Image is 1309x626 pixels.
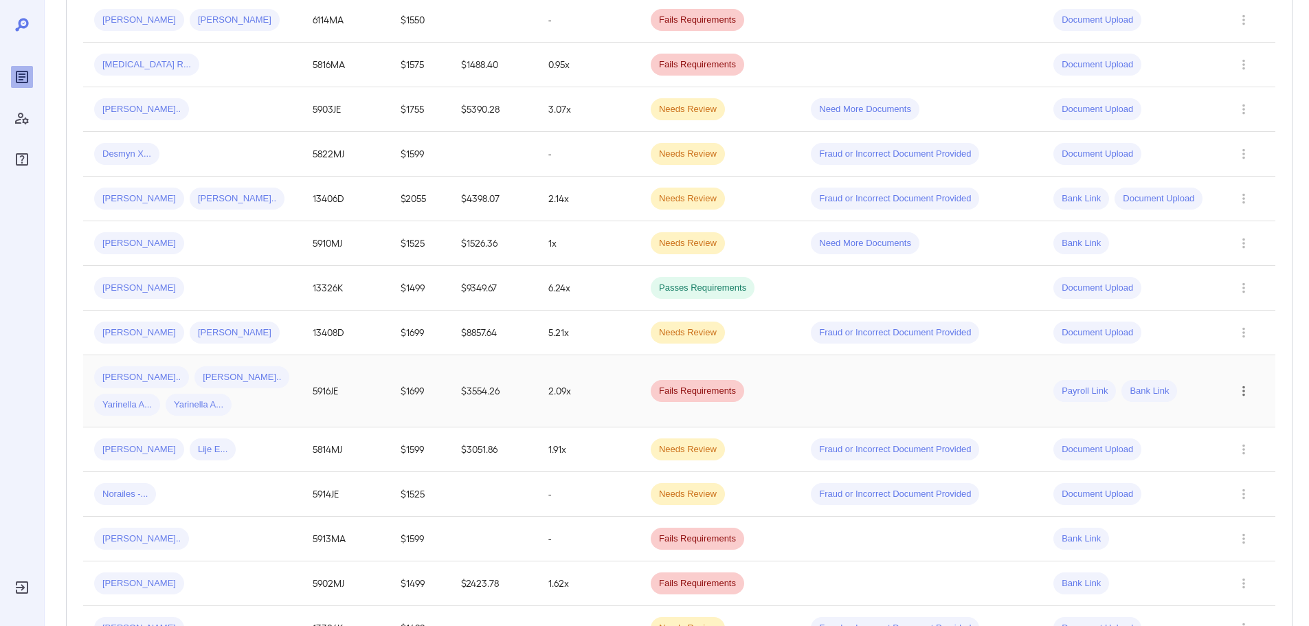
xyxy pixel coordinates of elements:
[811,443,979,456] span: Fraud or Incorrect Document Provided
[1053,488,1141,501] span: Document Upload
[1053,58,1141,71] span: Document Upload
[11,107,33,129] div: Manage Users
[811,192,979,205] span: Fraud or Incorrect Document Provided
[302,177,389,221] td: 13406D
[1053,577,1109,590] span: Bank Link
[811,103,919,116] span: Need More Documents
[450,311,537,355] td: $8857.64
[450,177,537,221] td: $4398.07
[1053,237,1109,250] span: Bank Link
[1233,528,1255,550] button: Row Actions
[390,43,450,87] td: $1575
[450,266,537,311] td: $9349.67
[537,132,640,177] td: -
[190,192,284,205] span: [PERSON_NAME]..
[1053,385,1116,398] span: Payroll Link
[450,427,537,472] td: $3051.86
[390,132,450,177] td: $1599
[1053,533,1109,546] span: Bank Link
[537,87,640,132] td: 3.07x
[1233,232,1255,254] button: Row Actions
[390,472,450,517] td: $1525
[651,58,744,71] span: Fails Requirements
[537,221,640,266] td: 1x
[1233,438,1255,460] button: Row Actions
[390,355,450,427] td: $1699
[1121,385,1177,398] span: Bank Link
[1053,103,1141,116] span: Document Upload
[94,488,156,501] span: Norailes -...
[811,148,979,161] span: Fraud or Incorrect Document Provided
[302,266,389,311] td: 13326K
[1233,188,1255,210] button: Row Actions
[450,561,537,606] td: $2423.78
[390,266,450,311] td: $1499
[94,533,189,546] span: [PERSON_NAME]..
[1233,277,1255,299] button: Row Actions
[450,355,537,427] td: $3554.26
[302,311,389,355] td: 13408D
[1233,322,1255,344] button: Row Actions
[390,311,450,355] td: $1699
[537,355,640,427] td: 2.09x
[302,517,389,561] td: 5913MA
[450,221,537,266] td: $1526.36
[651,282,754,295] span: Passes Requirements
[1233,380,1255,402] button: Row Actions
[11,148,33,170] div: FAQ
[811,326,979,339] span: Fraud or Incorrect Document Provided
[651,192,725,205] span: Needs Review
[11,66,33,88] div: Reports
[537,472,640,517] td: -
[94,237,184,250] span: [PERSON_NAME]
[1233,9,1255,31] button: Row Actions
[1053,443,1141,456] span: Document Upload
[1053,326,1141,339] span: Document Upload
[651,385,744,398] span: Fails Requirements
[94,58,199,71] span: [MEDICAL_DATA] R...
[94,103,189,116] span: [PERSON_NAME]..
[302,472,389,517] td: 5914JE
[302,43,389,87] td: 5816MA
[651,237,725,250] span: Needs Review
[537,427,640,472] td: 1.91x
[651,103,725,116] span: Needs Review
[94,14,184,27] span: [PERSON_NAME]
[302,87,389,132] td: 5903JE
[390,561,450,606] td: $1499
[390,221,450,266] td: $1525
[450,87,537,132] td: $5390.28
[1053,192,1109,205] span: Bank Link
[390,177,450,221] td: $2055
[537,177,640,221] td: 2.14x
[811,488,979,501] span: Fraud or Incorrect Document Provided
[94,192,184,205] span: [PERSON_NAME]
[190,326,280,339] span: [PERSON_NAME]
[651,488,725,501] span: Needs Review
[537,561,640,606] td: 1.62x
[302,427,389,472] td: 5814MJ
[302,132,389,177] td: 5822MJ
[94,326,184,339] span: [PERSON_NAME]
[1053,14,1141,27] span: Document Upload
[94,148,159,161] span: Desmyn X...
[1233,143,1255,165] button: Row Actions
[1053,148,1141,161] span: Document Upload
[302,355,389,427] td: 5916JE
[1233,54,1255,76] button: Row Actions
[390,87,450,132] td: $1755
[11,577,33,599] div: Log Out
[1053,282,1141,295] span: Document Upload
[94,399,160,412] span: Yarinella A...
[651,577,744,590] span: Fails Requirements
[94,443,184,456] span: [PERSON_NAME]
[190,14,280,27] span: [PERSON_NAME]
[390,517,450,561] td: $1599
[94,282,184,295] span: [PERSON_NAME]
[537,517,640,561] td: -
[94,577,184,590] span: [PERSON_NAME]
[1233,483,1255,505] button: Row Actions
[651,148,725,161] span: Needs Review
[166,399,232,412] span: Yarinella A...
[1233,98,1255,120] button: Row Actions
